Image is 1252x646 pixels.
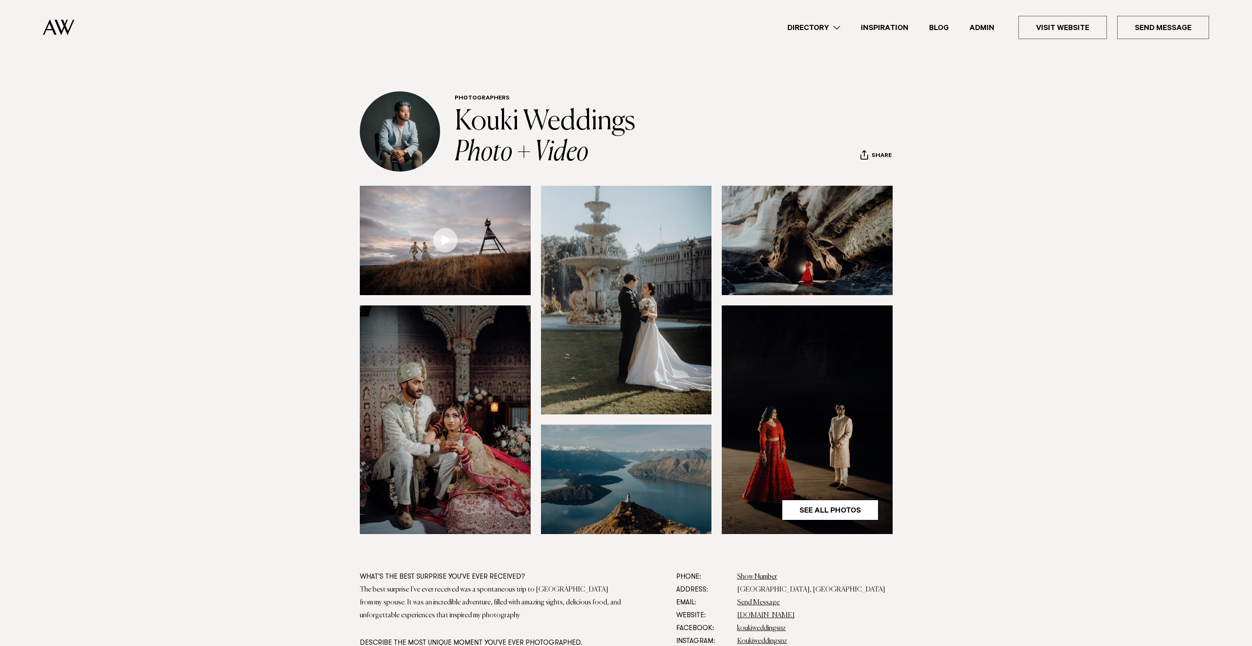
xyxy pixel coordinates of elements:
dt: Website: [676,609,730,622]
a: Directory [777,22,851,33]
img: Auckland Weddings Logo [43,19,74,35]
a: Inspiration [851,22,919,33]
div: What's the best surprise you've ever received? [360,571,621,583]
a: See All Photos [782,500,878,520]
a: koukiweddingsnz [737,625,786,632]
a: Send Message [737,599,780,606]
a: [DOMAIN_NAME] [737,612,795,619]
dd: [GEOGRAPHIC_DATA], [GEOGRAPHIC_DATA] [737,583,892,596]
img: Profile Avatar [360,91,440,172]
a: Show Number [737,574,777,580]
dt: Address: [676,583,730,596]
dt: Phone: [676,571,730,583]
a: Photographers [455,95,510,102]
a: Kouki Weddings Photo + Video [455,108,635,166]
span: Share [872,152,892,160]
a: Admin [959,22,1005,33]
button: Share [860,150,892,163]
a: Send Message [1117,16,1209,39]
div: The best surprise I've ever received was a spontaneous trip to [GEOGRAPHIC_DATA] from my spouse. ... [360,583,621,622]
a: Koukiweddingsnz [737,638,787,645]
a: Blog [919,22,959,33]
dt: Email: [676,596,730,609]
dt: Facebook: [676,622,730,635]
a: Visit Website [1018,16,1107,39]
